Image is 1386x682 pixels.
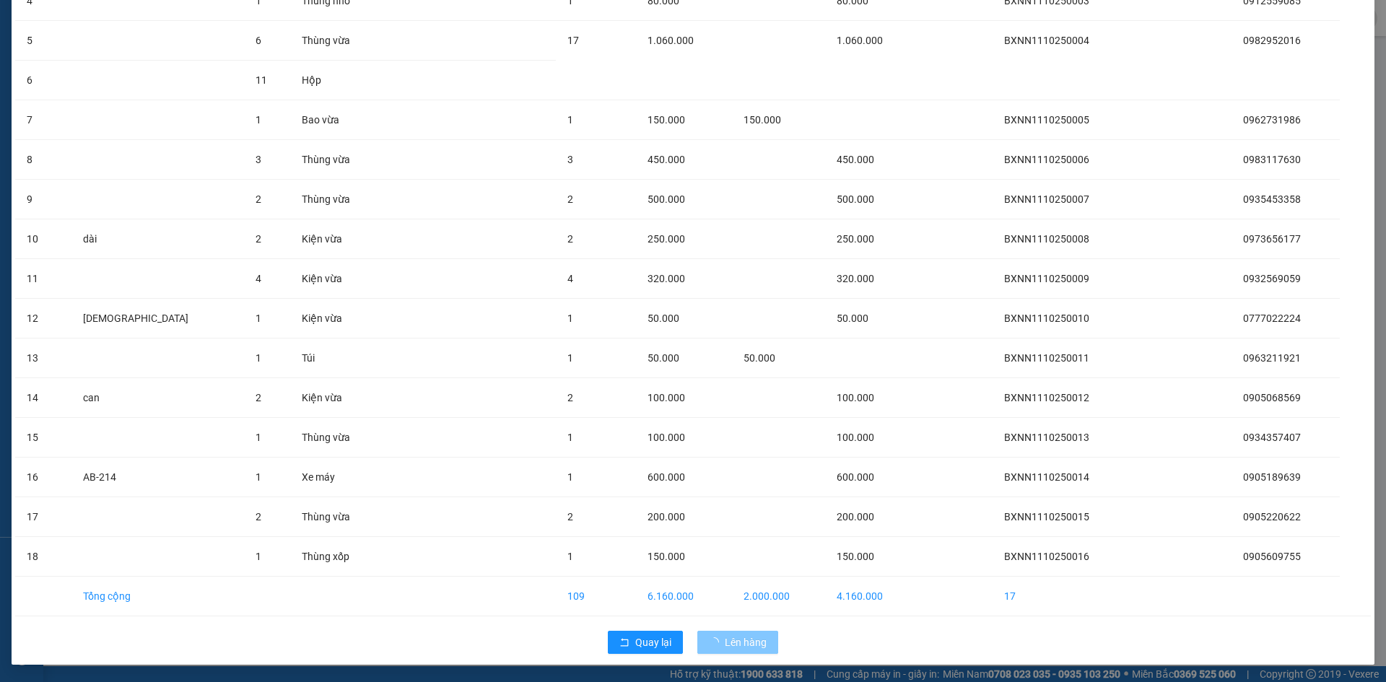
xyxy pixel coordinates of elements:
[648,511,685,523] span: 200.000
[725,634,767,650] span: Lên hàng
[837,432,874,443] span: 100.000
[256,392,261,403] span: 2
[1243,432,1301,443] span: 0934357407
[648,193,685,205] span: 500.000
[290,338,386,378] td: Túi
[290,299,386,338] td: Kiện vừa
[290,219,386,259] td: Kiện vừa
[290,259,386,299] td: Kiện vừa
[709,637,725,647] span: loading
[71,219,244,259] td: dài
[256,511,261,523] span: 2
[290,61,386,100] td: Hộp
[71,458,244,497] td: AB-214
[648,471,685,483] span: 600.000
[15,418,71,458] td: 15
[567,114,573,126] span: 1
[1004,312,1089,324] span: BXNN1110250010
[837,551,874,562] span: 150.000
[256,74,267,86] span: 11
[1243,154,1301,165] span: 0983117630
[619,637,629,649] span: rollback
[567,35,579,46] span: 17
[648,551,685,562] span: 150.000
[15,219,71,259] td: 10
[1004,352,1089,364] span: BXNN1110250011
[1243,312,1301,324] span: 0777022224
[1004,233,1089,245] span: BXNN1110250008
[567,233,573,245] span: 2
[15,259,71,299] td: 11
[556,577,636,616] td: 109
[290,180,386,219] td: Thùng vừa
[15,61,71,100] td: 6
[567,154,573,165] span: 3
[256,471,261,483] span: 1
[1004,511,1089,523] span: BXNN1110250015
[15,537,71,577] td: 18
[567,193,573,205] span: 2
[15,100,71,140] td: 7
[256,352,261,364] span: 1
[837,312,868,324] span: 50.000
[15,21,71,61] td: 5
[608,631,683,654] button: rollbackQuay lại
[648,154,685,165] span: 450.000
[825,577,918,616] td: 4.160.000
[1004,114,1089,126] span: BXNN1110250005
[15,497,71,537] td: 17
[648,35,694,46] span: 1.060.000
[15,378,71,418] td: 14
[993,577,1138,616] td: 17
[71,378,244,418] td: can
[837,233,874,245] span: 250.000
[636,577,732,616] td: 6.160.000
[635,634,671,650] span: Quay lại
[837,392,874,403] span: 100.000
[1004,273,1089,284] span: BXNN1110250009
[567,551,573,562] span: 1
[837,273,874,284] span: 320.000
[290,537,386,577] td: Thùng xốp
[648,432,685,443] span: 100.000
[71,577,244,616] td: Tổng cộng
[15,299,71,338] td: 12
[744,114,781,126] span: 150.000
[290,100,386,140] td: Bao vừa
[648,114,685,126] span: 150.000
[1243,233,1301,245] span: 0973656177
[567,511,573,523] span: 2
[567,392,573,403] span: 2
[1243,392,1301,403] span: 0905068569
[837,511,874,523] span: 200.000
[256,273,261,284] span: 4
[256,154,261,165] span: 3
[697,631,778,654] button: Lên hàng
[1004,392,1089,403] span: BXNN1110250012
[567,312,573,324] span: 1
[15,458,71,497] td: 16
[837,471,874,483] span: 600.000
[1243,273,1301,284] span: 0932569059
[256,551,261,562] span: 1
[648,392,685,403] span: 100.000
[1004,154,1089,165] span: BXNN1110250006
[290,458,386,497] td: Xe máy
[1243,352,1301,364] span: 0963211921
[1004,193,1089,205] span: BXNN1110250007
[1243,471,1301,483] span: 0905189639
[290,140,386,180] td: Thùng vừa
[1243,114,1301,126] span: 0962731986
[256,35,261,46] span: 6
[1004,471,1089,483] span: BXNN1110250014
[256,193,261,205] span: 2
[15,180,71,219] td: 9
[256,312,261,324] span: 1
[1243,35,1301,46] span: 0982952016
[256,432,261,443] span: 1
[290,418,386,458] td: Thùng vừa
[1243,193,1301,205] span: 0935453358
[1004,551,1089,562] span: BXNN1110250016
[744,352,775,364] span: 50.000
[648,312,679,324] span: 50.000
